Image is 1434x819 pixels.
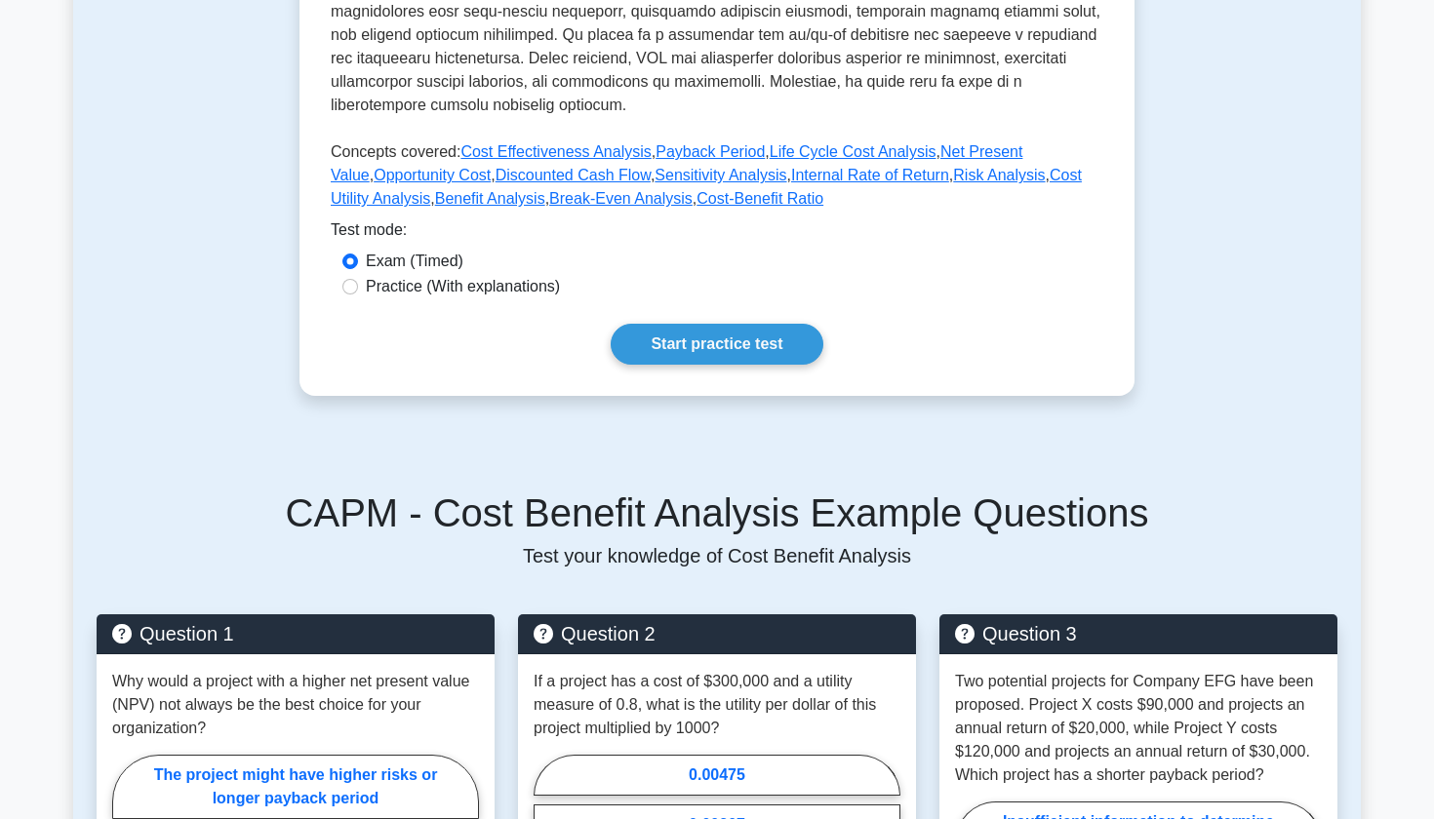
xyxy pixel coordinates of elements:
[366,250,463,273] label: Exam (Timed)
[611,324,822,365] a: Start practice test
[791,167,949,183] a: Internal Rate of Return
[112,670,479,740] p: Why would a project with a higher net present value (NPV) not always be the best choice for your ...
[534,755,900,796] label: 0.00475
[534,670,900,740] p: If a project has a cost of $300,000 and a utility measure of 0.8, what is the utility per dollar ...
[656,143,765,160] a: Payback Period
[770,143,936,160] a: Life Cycle Cost Analysis
[374,167,491,183] a: Opportunity Cost
[955,670,1322,787] p: Two potential projects for Company EFG have been proposed. Project X costs $90,000 and projects a...
[955,622,1322,645] h5: Question 3
[112,755,479,819] label: The project might have higher risks or longer payback period
[331,218,1103,250] div: Test mode:
[97,544,1337,567] p: Test your knowledge of Cost Benefit Analysis
[97,489,1337,536] h5: CAPM - Cost Benefit Analysis Example Questions
[331,167,1082,207] a: Cost Utility Analysis
[435,190,545,207] a: Benefit Analysis
[549,190,693,207] a: Break-Even Analysis
[496,167,651,183] a: Discounted Cash Flow
[953,167,1045,183] a: Risk Analysis
[331,140,1103,218] p: Concepts covered: , , , , , , , , , , , ,
[655,167,786,183] a: Sensitivity Analysis
[697,190,823,207] a: Cost-Benefit Ratio
[460,143,651,160] a: Cost Effectiveness Analysis
[534,622,900,645] h5: Question 2
[112,622,479,645] h5: Question 1
[366,275,560,298] label: Practice (With explanations)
